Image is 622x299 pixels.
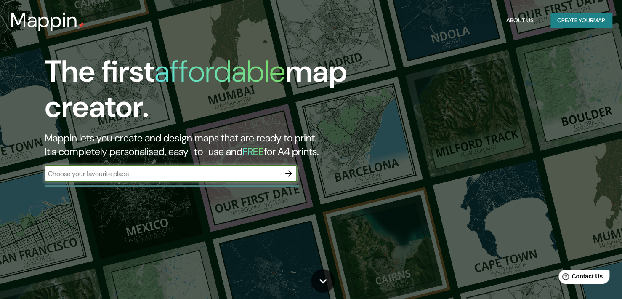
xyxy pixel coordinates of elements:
h3: Mappin [10,8,78,32]
h2: Mappin lets you create and design maps that are ready to print. It's completely personalised, eas... [45,131,356,158]
iframe: Help widget launcher [547,266,613,290]
h1: affordable [154,52,285,91]
img: mappin-pin [78,22,85,29]
h1: The first map creator. [45,54,356,131]
input: Choose your favourite place [45,169,280,179]
button: About Us [503,13,537,28]
h5: FREE [242,145,264,158]
button: Create yourmap [550,13,612,28]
